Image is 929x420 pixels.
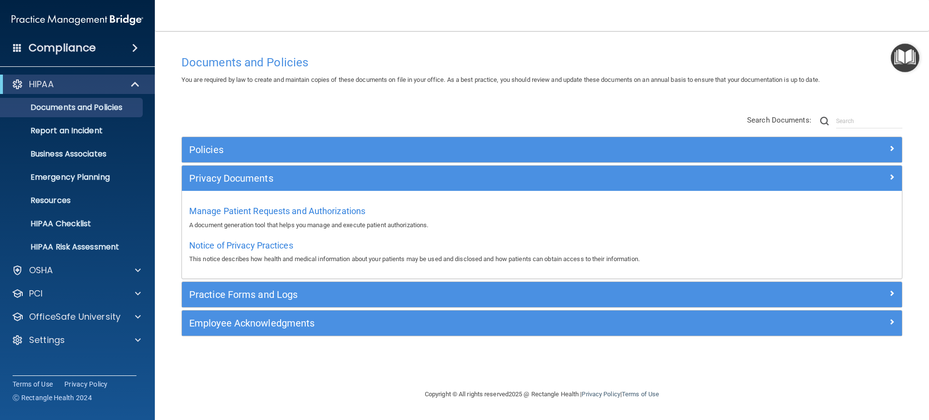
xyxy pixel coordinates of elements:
[181,76,820,83] span: You are required by law to create and maintain copies of these documents on file in your office. ...
[29,78,54,90] p: HIPAA
[29,264,53,276] p: OSHA
[12,10,143,30] img: PMB logo
[747,116,811,124] span: Search Documents:
[29,311,120,323] p: OfficeSafe University
[29,41,96,55] h4: Compliance
[12,264,141,276] a: OSHA
[189,144,715,155] h5: Policies
[12,311,141,323] a: OfficeSafe University
[6,103,138,112] p: Documents and Policies
[820,117,829,125] img: ic-search.3b580494.png
[622,390,659,398] a: Terms of Use
[582,390,620,398] a: Privacy Policy
[13,393,92,403] span: Ⓒ Rectangle Health 2024
[6,172,138,182] p: Emergency Planning
[189,208,365,216] a: Manage Patient Requests and Authorizations
[189,206,365,216] span: Manage Patient Requests and Authorizations
[6,149,138,159] p: Business Associates
[13,379,53,389] a: Terms of Use
[6,126,138,136] p: Report an Incident
[189,171,895,186] a: Privacy Documents
[189,219,895,231] p: A document generation tool that helps you manage and execute patient authorizations.
[189,289,715,300] h5: Practice Forms and Logs
[64,379,108,389] a: Privacy Policy
[29,288,43,299] p: PCI
[6,242,138,252] p: HIPAA Risk Assessment
[189,173,715,184] h5: Privacy Documents
[12,78,140,90] a: HIPAA
[6,219,138,229] p: HIPAA Checklist
[12,288,141,299] a: PCI
[189,318,715,328] h5: Employee Acknowledgments
[189,240,293,250] span: Notice of Privacy Practices
[189,287,895,302] a: Practice Forms and Logs
[189,142,895,157] a: Policies
[836,114,902,128] input: Search
[6,196,138,205] p: Resources
[12,334,141,346] a: Settings
[891,44,919,72] button: Open Resource Center
[189,253,895,265] p: This notice describes how health and medical information about your patients may be used and disc...
[365,379,719,410] div: Copyright © All rights reserved 2025 @ Rectangle Health | |
[29,334,65,346] p: Settings
[181,56,902,69] h4: Documents and Policies
[189,315,895,331] a: Employee Acknowledgments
